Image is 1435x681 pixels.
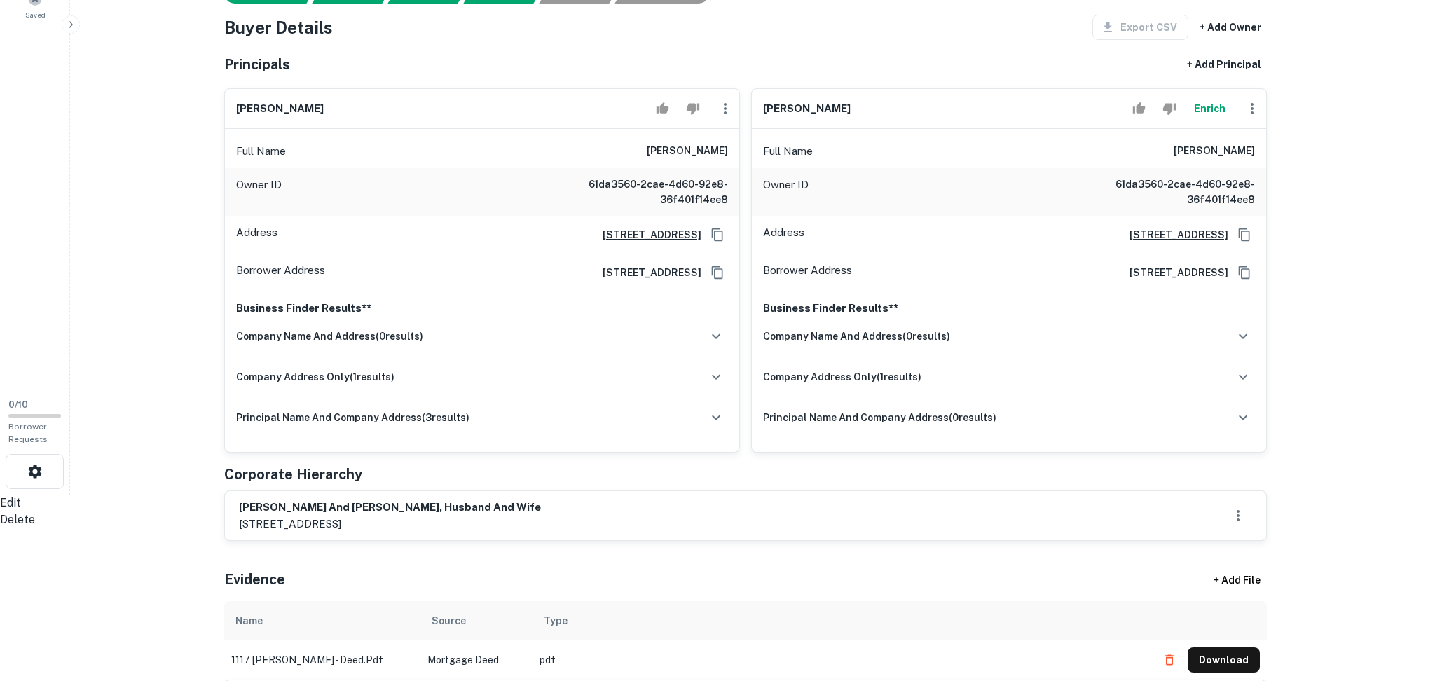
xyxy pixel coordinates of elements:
[560,177,728,207] h6: 61da3560-2cae-4d60-92e8-36f401f14ee8
[591,227,701,242] h6: [STREET_ADDRESS]
[236,410,469,425] h6: principal name and company address ( 3 results)
[763,300,1255,317] p: Business Finder Results**
[707,262,728,283] button: Copy Address
[1234,224,1255,245] button: Copy Address
[1234,262,1255,283] button: Copy Address
[680,95,705,123] button: Reject
[1188,647,1260,673] button: Download
[591,265,701,280] h6: [STREET_ADDRESS]
[1118,227,1228,242] h6: [STREET_ADDRESS]
[1194,15,1267,40] button: + Add Owner
[224,54,290,75] h5: Principals
[236,329,423,344] h6: company name and address ( 0 results)
[763,101,851,117] h6: [PERSON_NAME]
[236,369,394,385] h6: company address only ( 1 results)
[533,640,1150,680] td: pdf
[1157,649,1182,671] button: Delete file
[763,177,809,207] p: Owner ID
[1365,569,1435,636] iframe: Chat Widget
[1174,143,1255,160] h6: [PERSON_NAME]
[224,640,420,680] td: 1117 [PERSON_NAME] - deed.pdf
[1188,567,1286,593] div: + Add File
[236,262,325,283] p: Borrower Address
[236,177,282,207] p: Owner ID
[763,262,852,283] p: Borrower Address
[1157,95,1181,123] button: Reject
[544,612,568,629] div: Type
[763,329,950,344] h6: company name and address ( 0 results)
[235,612,263,629] div: Name
[763,369,921,385] h6: company address only ( 1 results)
[224,601,1267,680] div: scrollable content
[236,224,277,245] p: Address
[236,101,324,117] h6: [PERSON_NAME]
[1127,95,1151,123] button: Accept
[25,9,46,20] span: Saved
[224,569,285,590] h5: Evidence
[239,500,541,516] h6: [PERSON_NAME] and [PERSON_NAME], husband and wife
[236,300,728,317] p: Business Finder Results**
[236,143,286,160] p: Full Name
[239,516,541,532] p: [STREET_ADDRESS]
[647,143,728,160] h6: [PERSON_NAME]
[432,612,466,629] div: Source
[1118,265,1228,280] h6: [STREET_ADDRESS]
[1181,52,1267,77] button: + Add Principal
[707,224,728,245] button: Copy Address
[420,640,533,680] td: Mortgage Deed
[8,422,48,444] span: Borrower Requests
[8,399,28,410] span: 0 / 10
[1087,177,1255,207] h6: 61da3560-2cae-4d60-92e8-36f401f14ee8
[650,95,675,123] button: Accept
[224,464,362,485] h5: Corporate Hierarchy
[763,143,813,160] p: Full Name
[763,224,804,245] p: Address
[763,410,996,425] h6: principal name and company address ( 0 results)
[1188,95,1233,123] button: Enrich
[224,15,333,40] h4: Buyer Details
